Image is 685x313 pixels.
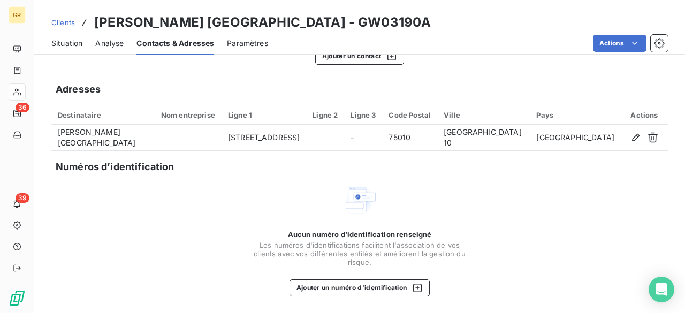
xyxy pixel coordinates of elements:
span: 39 [16,193,29,203]
div: Ligne 2 [313,111,338,119]
div: Actions [627,111,661,119]
div: Ligne 1 [228,111,300,119]
span: Analyse [95,38,124,49]
div: Code Postal [389,111,431,119]
a: Clients [51,17,75,28]
div: Open Intercom Messenger [649,277,674,302]
div: Nom entreprise [161,111,215,119]
img: Logo LeanPay [9,289,26,307]
span: Contacts & Adresses [136,38,214,49]
td: 75010 [382,125,437,150]
span: Paramètres [227,38,268,49]
h5: Numéros d’identification [56,159,174,174]
span: Clients [51,18,75,27]
h5: Adresses [56,82,101,97]
td: [STREET_ADDRESS] [222,125,306,150]
div: Destinataire [58,111,148,119]
div: Ville [444,111,523,119]
div: GR [9,6,26,24]
td: [GEOGRAPHIC_DATA] [530,125,621,150]
span: Aucun numéro d’identification renseigné [288,230,432,239]
span: 36 [16,103,29,112]
div: Pays [536,111,614,119]
td: - [344,125,382,150]
td: [GEOGRAPHIC_DATA] 10 [437,125,530,150]
span: Situation [51,38,82,49]
button: Ajouter un numéro d’identification [290,279,430,296]
div: Ligne 3 [351,111,376,119]
button: Ajouter un contact [315,48,405,65]
button: Actions [593,35,646,52]
h3: [PERSON_NAME] [GEOGRAPHIC_DATA] - GW03190A [94,13,431,32]
img: Empty state [342,183,377,217]
td: [PERSON_NAME] [GEOGRAPHIC_DATA] [51,125,155,150]
a: 36 [9,105,25,122]
span: Les numéros d'identifications facilitent l'association de vos clients avec vos différentes entité... [253,241,467,266]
